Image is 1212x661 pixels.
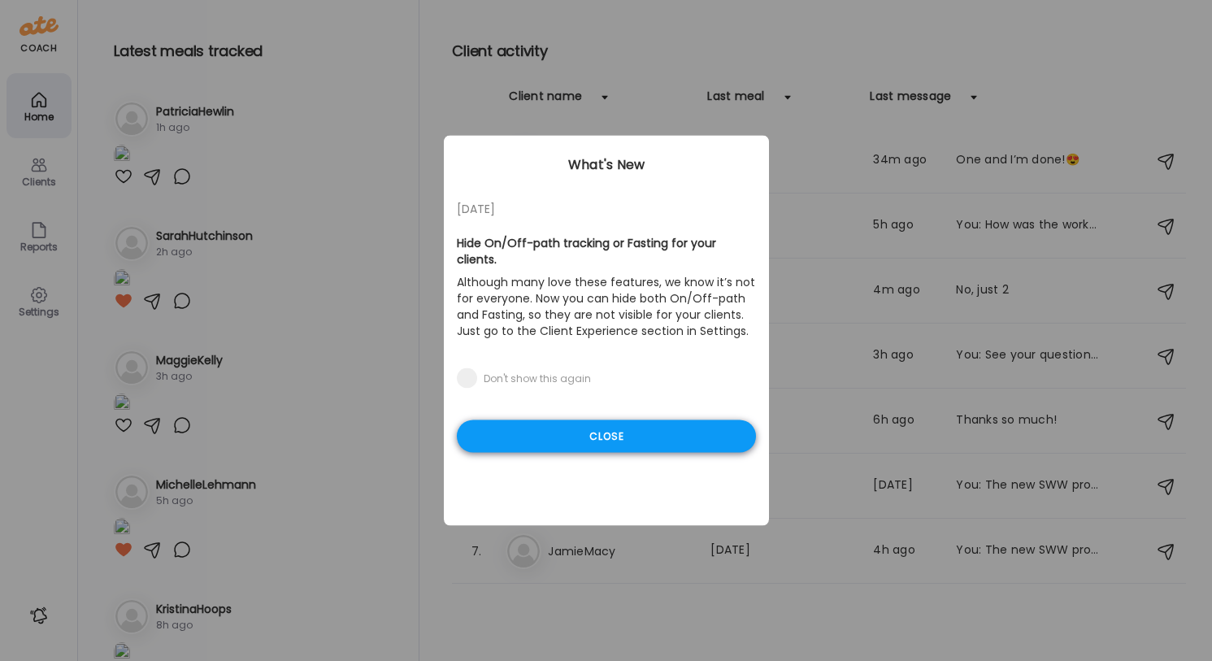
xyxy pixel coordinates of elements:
div: Close [457,420,756,453]
p: Although many love these features, we know it’s not for everyone. Now you can hide both On/Off-pa... [457,271,756,342]
div: [DATE] [457,199,756,219]
b: Hide On/Off-path tracking or Fasting for your clients. [457,235,716,267]
div: Don't show this again [484,372,591,385]
div: What's New [444,155,769,175]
